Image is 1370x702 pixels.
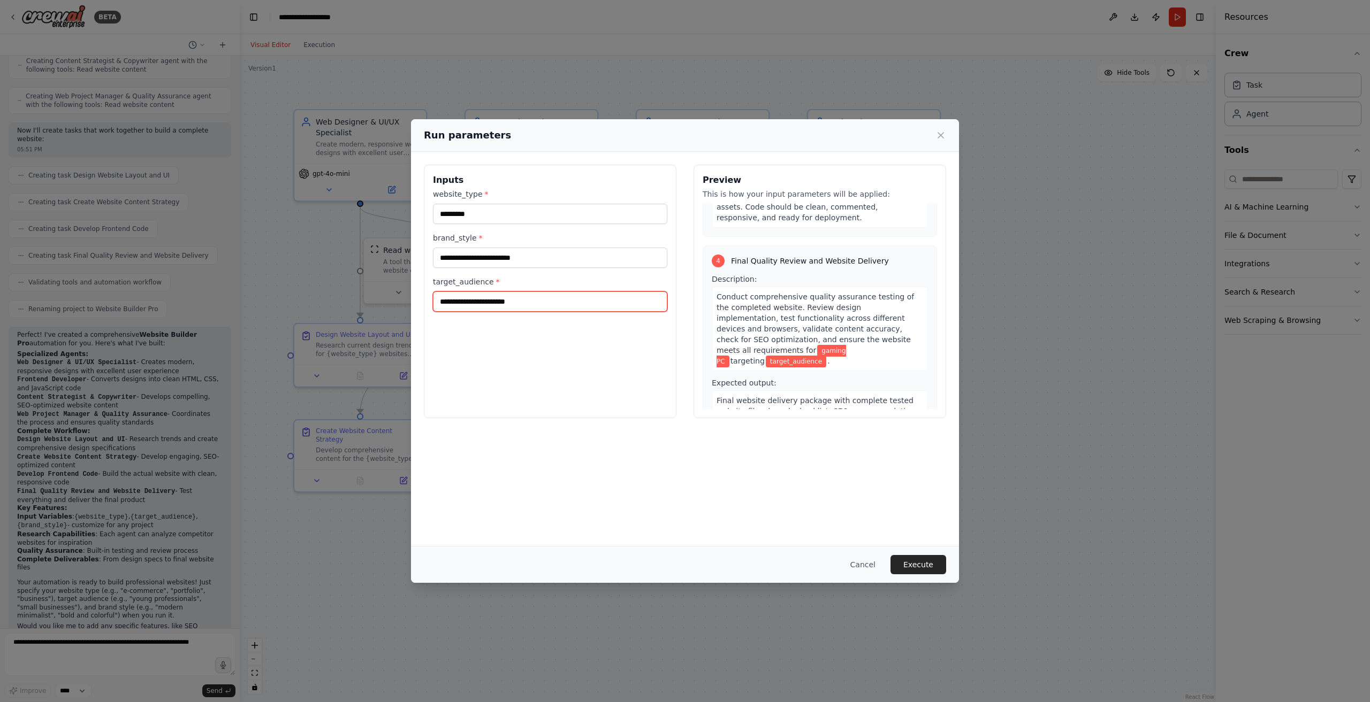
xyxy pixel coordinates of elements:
h2: Run parameters [424,128,511,143]
span: . [827,357,829,365]
span: targeting [730,357,765,365]
span: Variable: website_type [717,345,846,367]
span: Description: [712,275,757,283]
label: website_type [433,189,667,199]
div: 4 [712,254,725,267]
span: Variable: target_audience [766,356,826,367]
h3: Inputs [433,174,667,187]
label: brand_style [433,233,667,243]
button: Execute [890,555,946,574]
span: Final website delivery package with complete tested website files, launch checklist, SEO recommen... [717,396,921,437]
span: Conduct comprehensive quality assurance testing of the completed website. Review design implement... [717,292,914,354]
p: This is how your input parameters will be applied: [703,189,937,199]
h3: Preview [703,174,937,187]
span: Final Quality Review and Website Delivery [731,256,889,266]
label: target_audience [433,276,667,287]
span: Expected output: [712,379,777,387]
button: Cancel [842,555,884,574]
